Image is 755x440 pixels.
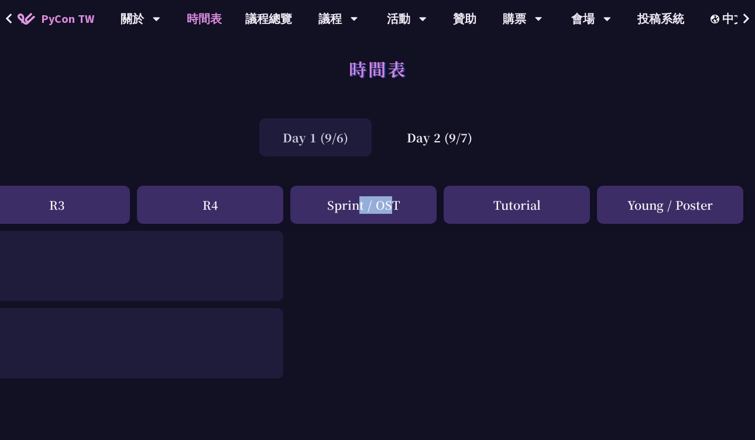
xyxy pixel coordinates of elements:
[444,186,590,224] div: Tutorial
[290,186,437,224] div: Sprint / OST
[597,186,743,224] div: Young / Poster
[6,4,106,33] a: PyCon TW
[383,118,496,156] div: Day 2 (9/7)
[41,10,94,28] span: PyCon TW
[349,51,407,86] h1: 時間表
[711,15,722,23] img: Locale Icon
[259,118,372,156] div: Day 1 (9/6)
[18,13,35,25] img: Home icon of PyCon TW 2025
[137,186,283,224] div: R4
